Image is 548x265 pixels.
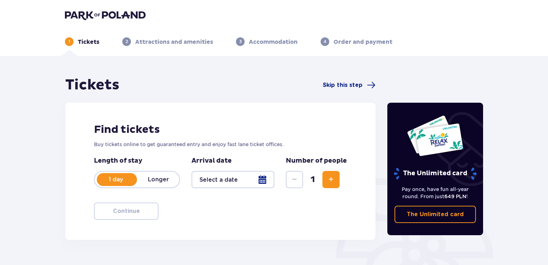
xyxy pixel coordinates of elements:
[236,37,298,46] div: 3Accommodation
[126,38,128,45] p: 2
[286,171,303,188] button: Decrease
[94,141,347,148] p: Buy tickets online to get guaranteed entry and enjoy fast lane ticket offices.
[94,157,180,165] p: Length of stay
[286,157,347,165] p: Number of people
[249,38,298,46] p: Accommodation
[65,10,146,20] img: Park of Poland logo
[94,123,347,136] h2: Find tickets
[395,186,476,200] p: Pay once, have fun all-year round. From just !
[393,167,477,180] p: The Unlimited card
[395,206,476,223] a: The Unlimited card
[68,38,70,45] p: 1
[65,76,119,94] h1: Tickets
[323,81,363,89] span: Skip this step
[137,176,179,183] p: Longer
[334,38,392,46] p: Order and payment
[323,81,375,89] a: Skip this step
[444,194,466,199] span: 649 PLN
[322,171,340,188] button: Increase
[95,176,137,183] p: 1 day
[192,157,232,165] p: Arrival date
[239,38,242,45] p: 3
[135,38,213,46] p: Attractions and amenities
[94,203,159,220] button: Continue
[321,37,392,46] div: 4Order and payment
[304,174,321,185] span: 1
[113,207,140,215] p: Continue
[407,210,464,218] p: The Unlimited card
[78,38,99,46] p: Tickets
[65,37,99,46] div: 1Tickets
[323,38,326,45] p: 4
[122,37,213,46] div: 2Attractions and amenities
[407,115,464,157] img: Two entry cards to Suntago with the word 'UNLIMITED RELAX', featuring a white background with tro...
